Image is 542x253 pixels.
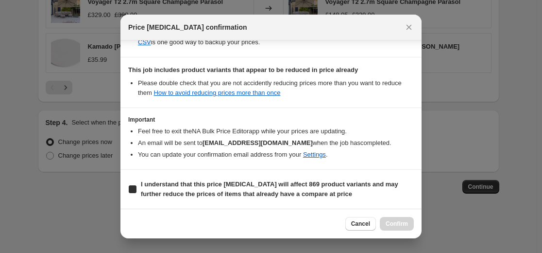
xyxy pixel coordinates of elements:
[128,116,414,124] h3: Important
[138,150,414,160] li: You can update your confirmation email address from your .
[303,151,326,158] a: Settings
[351,220,370,228] span: Cancel
[128,22,247,32] span: Price [MEDICAL_DATA] confirmation
[138,138,414,148] li: An email will be sent to when the job has completed .
[141,181,398,198] b: I understand that this price [MEDICAL_DATA] will affect 869 product variants and may further redu...
[154,89,281,96] a: How to avoid reducing prices more than once
[138,126,414,136] li: Feel free to exit the NA Bulk Price Editor app while your prices are updating.
[402,20,416,34] button: Close
[345,217,376,231] button: Cancel
[138,78,414,98] li: Please double check that you are not accidently reducing prices more than you want to reduce them
[203,139,313,146] b: [EMAIL_ADDRESS][DOMAIN_NAME]
[128,66,358,73] b: This job includes product variants that appear to be reduced in price already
